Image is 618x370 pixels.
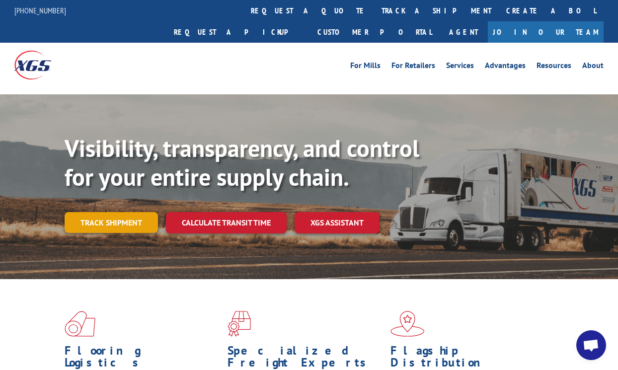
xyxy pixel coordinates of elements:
a: Track shipment [65,212,158,233]
a: For Mills [350,62,381,73]
a: About [582,62,604,73]
img: xgs-icon-focused-on-flooring-red [228,311,251,337]
a: Customer Portal [310,21,439,43]
a: Open chat [576,330,606,360]
a: Calculate transit time [166,212,287,233]
img: xgs-icon-flagship-distribution-model-red [390,311,425,337]
a: Join Our Team [488,21,604,43]
a: Resources [537,62,571,73]
img: xgs-icon-total-supply-chain-intelligence-red [65,311,95,337]
b: Visibility, transparency, and control for your entire supply chain. [65,133,419,192]
a: Request a pickup [166,21,310,43]
a: [PHONE_NUMBER] [14,5,66,15]
a: XGS ASSISTANT [295,212,380,233]
a: Agent [439,21,488,43]
a: Advantages [485,62,526,73]
a: For Retailers [391,62,435,73]
a: Services [446,62,474,73]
